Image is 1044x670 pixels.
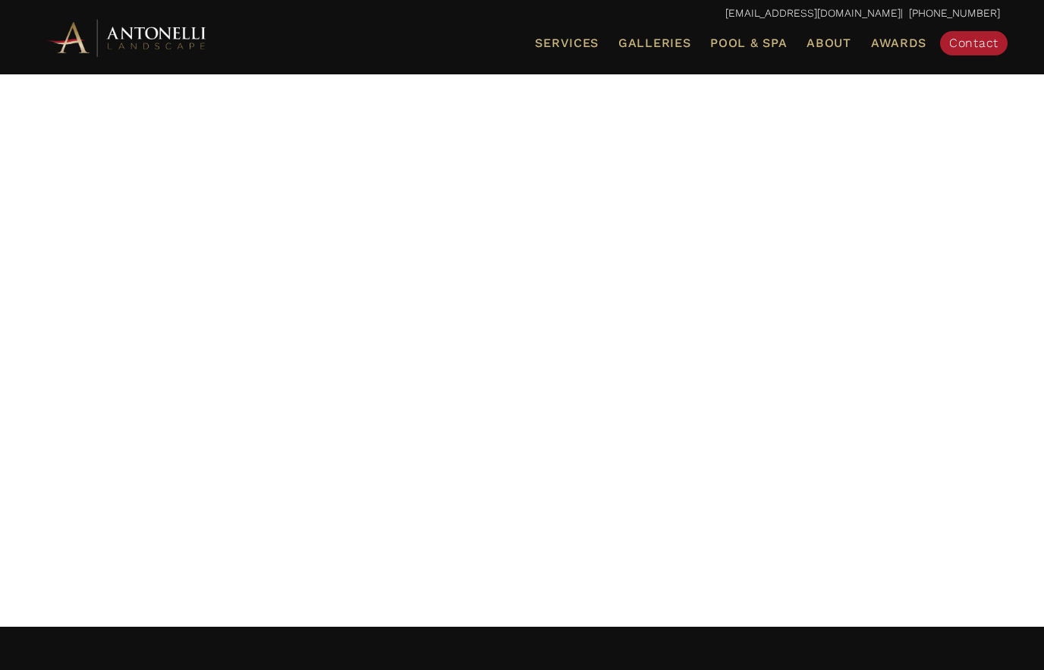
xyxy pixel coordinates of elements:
[710,36,787,50] span: Pool & Spa
[704,33,793,53] a: Pool & Spa
[949,36,998,50] span: Contact
[800,33,857,53] a: About
[725,7,901,19] a: [EMAIL_ADDRESS][DOMAIN_NAME]
[612,33,697,53] a: Galleries
[807,37,851,49] span: About
[529,33,605,53] a: Services
[44,17,211,58] img: Antonelli Horizontal Logo
[618,36,690,50] span: Galleries
[865,33,932,53] a: Awards
[44,4,1000,24] p: | [PHONE_NUMBER]
[535,37,599,49] span: Services
[871,36,926,50] span: Awards
[940,31,1008,55] a: Contact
